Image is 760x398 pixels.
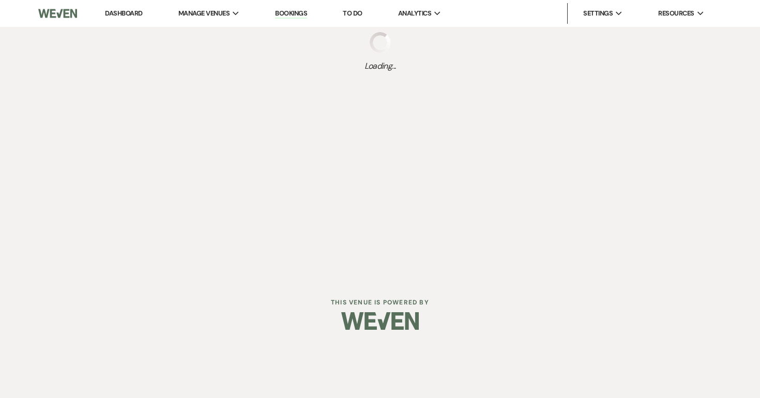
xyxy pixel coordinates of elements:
span: Resources [658,8,694,19]
a: To Do [343,9,362,18]
img: loading spinner [370,32,390,53]
a: Dashboard [105,9,142,18]
span: Analytics [398,8,431,19]
a: Bookings [275,9,307,19]
img: Weven Logo [38,3,77,24]
span: Loading... [364,60,396,72]
span: Manage Venues [178,8,230,19]
img: Weven Logo [341,303,419,339]
span: Settings [583,8,613,19]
